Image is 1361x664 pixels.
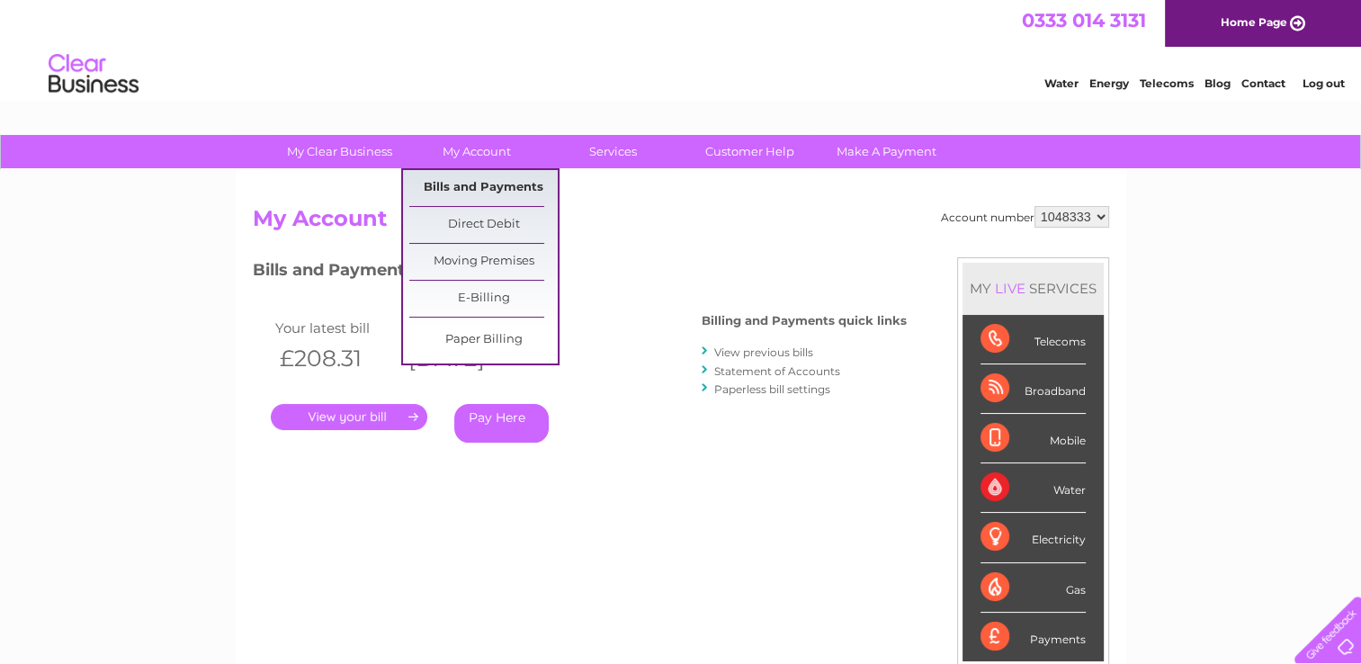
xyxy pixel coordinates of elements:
div: Broadband [980,364,1086,414]
h2: My Account [253,206,1109,240]
h3: Bills and Payments [253,257,907,289]
a: . [271,404,427,430]
a: Log out [1302,76,1344,90]
div: Account number [941,206,1109,228]
a: Pay Here [454,404,549,443]
a: My Clear Business [265,135,414,168]
a: Services [539,135,687,168]
a: Paperless bill settings [714,382,830,396]
a: Telecoms [1140,76,1194,90]
div: Electricity [980,513,1086,562]
a: Direct Debit [409,207,558,243]
a: My Account [402,135,551,168]
a: Bills and Payments [409,170,558,206]
div: Water [980,463,1086,513]
td: Invoice date [399,316,529,340]
a: 0333 014 3131 [1022,9,1146,31]
div: MY SERVICES [963,263,1104,314]
div: LIVE [991,280,1029,297]
div: Payments [980,613,1086,661]
a: Customer Help [676,135,824,168]
div: Gas [980,563,1086,613]
a: View previous bills [714,345,813,359]
a: Make A Payment [812,135,961,168]
th: £208.31 [271,340,400,377]
a: Water [1044,76,1079,90]
a: Paper Billing [409,322,558,358]
a: Statement of Accounts [714,364,840,378]
h4: Billing and Payments quick links [702,314,907,328]
a: Moving Premises [409,244,558,280]
div: Mobile [980,414,1086,463]
td: Your latest bill [271,316,400,340]
a: Energy [1089,76,1129,90]
a: Contact [1241,76,1285,90]
th: [DATE] [399,340,529,377]
a: Blog [1204,76,1231,90]
a: E-Billing [409,281,558,317]
img: logo.png [48,47,139,102]
div: Clear Business is a trading name of Verastar Limited (registered in [GEOGRAPHIC_DATA] No. 3667643... [256,10,1106,87]
div: Telecoms [980,315,1086,364]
